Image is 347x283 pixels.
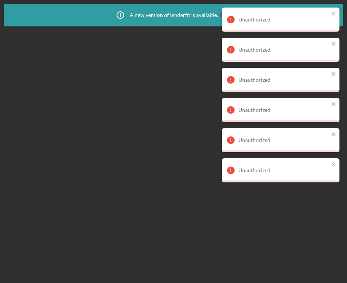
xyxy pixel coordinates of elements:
div: Unauthorized [238,137,329,143]
div: Unauthorized [238,77,329,83]
button: close [331,101,336,108]
div: Unauthorized [238,17,329,23]
button: close [331,71,336,78]
div: A new version of lenderfit is available. [111,6,236,24]
button: close [331,41,336,48]
a: Reload [220,12,236,18]
div: Unauthorized [238,107,329,113]
div: Unauthorized [238,167,329,173]
button: close [331,11,336,18]
div: Unauthorized [238,47,329,53]
button: close [331,161,336,168]
button: close [331,131,336,138]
